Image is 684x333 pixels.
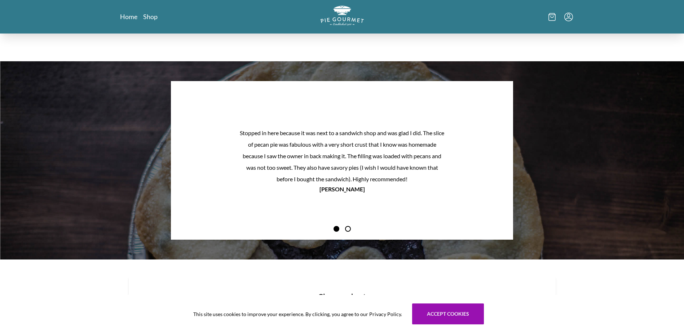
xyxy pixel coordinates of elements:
[412,303,484,324] button: Accept cookies
[120,12,137,21] a: Home
[140,291,544,302] h1: Give us a shout
[321,6,364,26] img: logo
[564,13,573,21] button: Menu
[239,127,445,185] p: Stopped in here because it was next to a sandwich shop and was glad I did. The slice of pecan pie...
[193,310,402,318] span: This site uses cookies to improve your experience. By clicking, you agree to our Privacy Policy.
[143,12,158,21] a: Shop
[321,6,364,28] a: Logo
[171,185,513,194] p: [PERSON_NAME]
